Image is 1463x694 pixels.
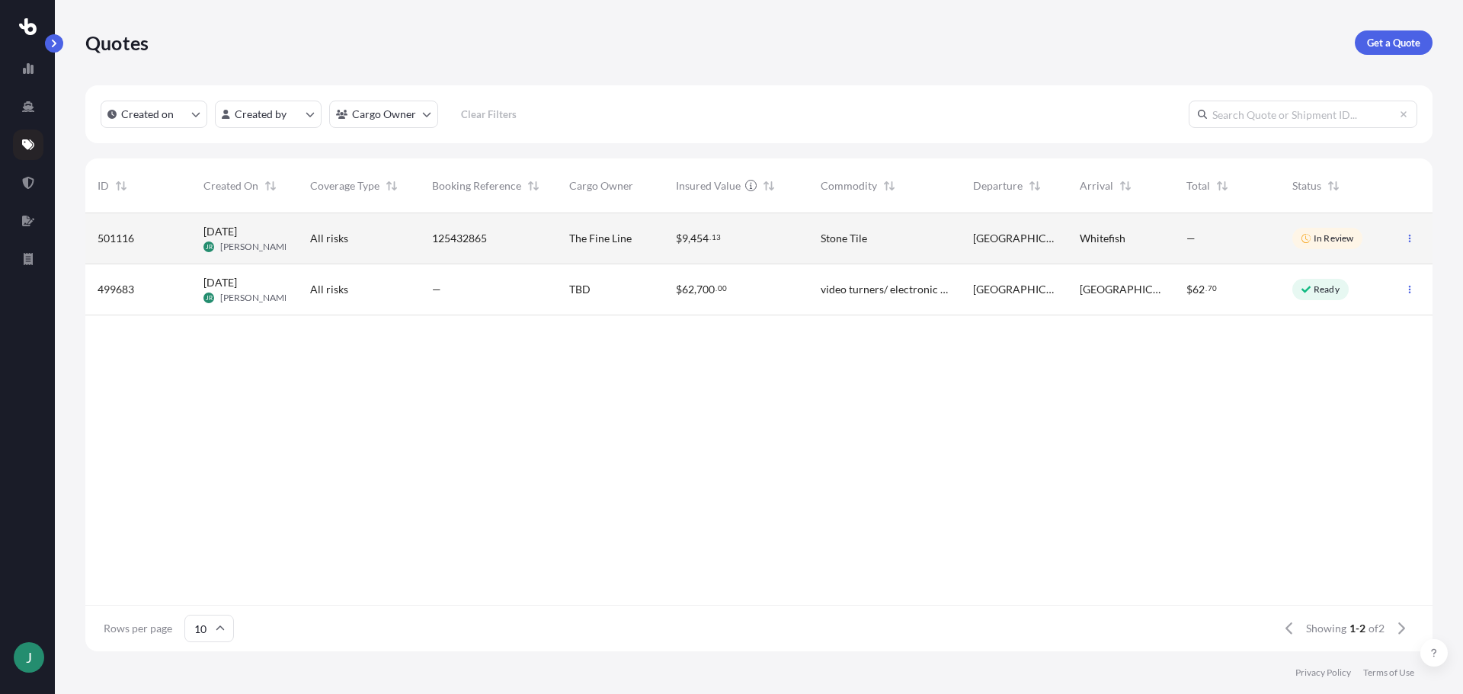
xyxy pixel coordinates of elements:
[1208,286,1217,291] span: 70
[760,177,778,195] button: Sort
[310,231,348,246] span: All risks
[206,239,213,254] span: JR
[821,178,877,193] span: Commodity
[688,233,690,244] span: ,
[1080,178,1113,193] span: Arrival
[446,102,531,126] button: Clear Filters
[973,178,1023,193] span: Departure
[98,282,134,297] span: 499683
[676,178,741,193] span: Insured Value
[1367,35,1420,50] p: Get a Quote
[26,650,32,665] span: J
[432,178,521,193] span: Booking Reference
[1324,177,1343,195] button: Sort
[220,241,293,253] span: [PERSON_NAME]
[682,233,688,244] span: 9
[1349,621,1365,636] span: 1-2
[352,107,416,122] p: Cargo Owner
[718,286,727,291] span: 00
[1116,177,1135,195] button: Sort
[98,178,109,193] span: ID
[569,282,591,297] span: TBD
[1026,177,1044,195] button: Sort
[203,275,237,290] span: [DATE]
[98,231,134,246] span: 501116
[1080,282,1161,297] span: [GEOGRAPHIC_DATA]
[690,233,709,244] span: 454
[1186,178,1210,193] span: Total
[1306,621,1346,636] span: Showing
[709,235,711,240] span: .
[261,177,280,195] button: Sort
[1189,101,1417,128] input: Search Quote or Shipment ID...
[310,282,348,297] span: All risks
[121,107,174,122] p: Created on
[1363,667,1414,679] a: Terms of Use
[1213,177,1231,195] button: Sort
[1186,231,1196,246] span: —
[85,30,149,55] p: Quotes
[694,284,696,295] span: ,
[821,282,949,297] span: video turners/ electronic equipment
[1314,232,1353,245] p: In Review
[203,178,258,193] span: Created On
[203,224,237,239] span: [DATE]
[712,235,721,240] span: 13
[329,101,438,128] button: cargoOwner Filter options
[524,177,543,195] button: Sort
[1292,178,1321,193] span: Status
[215,101,322,128] button: createdBy Filter options
[1355,30,1433,55] a: Get a Quote
[1080,231,1125,246] span: Whitefish
[696,284,715,295] span: 700
[1186,284,1192,295] span: $
[112,177,130,195] button: Sort
[569,178,633,193] span: Cargo Owner
[220,292,293,304] span: [PERSON_NAME]
[569,231,632,246] span: The Fine Line
[973,231,1055,246] span: [GEOGRAPHIC_DATA]
[1314,283,1340,296] p: Ready
[682,284,694,295] span: 62
[676,284,682,295] span: $
[821,231,867,246] span: Stone Tile
[1192,284,1205,295] span: 62
[715,286,717,291] span: .
[310,178,379,193] span: Coverage Type
[880,177,898,195] button: Sort
[235,107,287,122] p: Created by
[1205,286,1207,291] span: .
[973,282,1055,297] span: [GEOGRAPHIC_DATA]
[676,233,682,244] span: $
[1295,667,1351,679] a: Privacy Policy
[104,621,172,636] span: Rows per page
[383,177,401,195] button: Sort
[206,290,213,305] span: JR
[461,107,517,122] p: Clear Filters
[101,101,207,128] button: createdOn Filter options
[432,282,441,297] span: —
[1369,621,1385,636] span: of 2
[432,231,487,246] span: 125432865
